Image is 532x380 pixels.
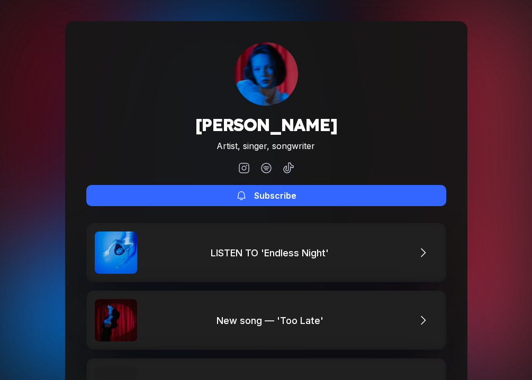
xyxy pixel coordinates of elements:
[217,315,329,326] div: New song — 'Too Late'
[195,114,337,135] h1: [PERSON_NAME]
[95,231,137,274] img: LISTEN TO 'Endless Night'
[95,299,137,341] img: New song — 'Too Late'
[235,42,298,106] div: Eli Verano
[195,141,337,151] div: Artist, singer, songwriter
[86,291,446,350] a: New song — 'Too Late'New song — 'Too Late'
[211,247,334,258] div: LISTEN TO 'Endless Night'
[86,185,446,206] button: Subscribe
[86,223,446,282] a: LISTEN TO 'Endless Night'LISTEN TO 'Endless Night'
[235,42,298,106] img: 160x160
[254,190,296,201] div: Subscribe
